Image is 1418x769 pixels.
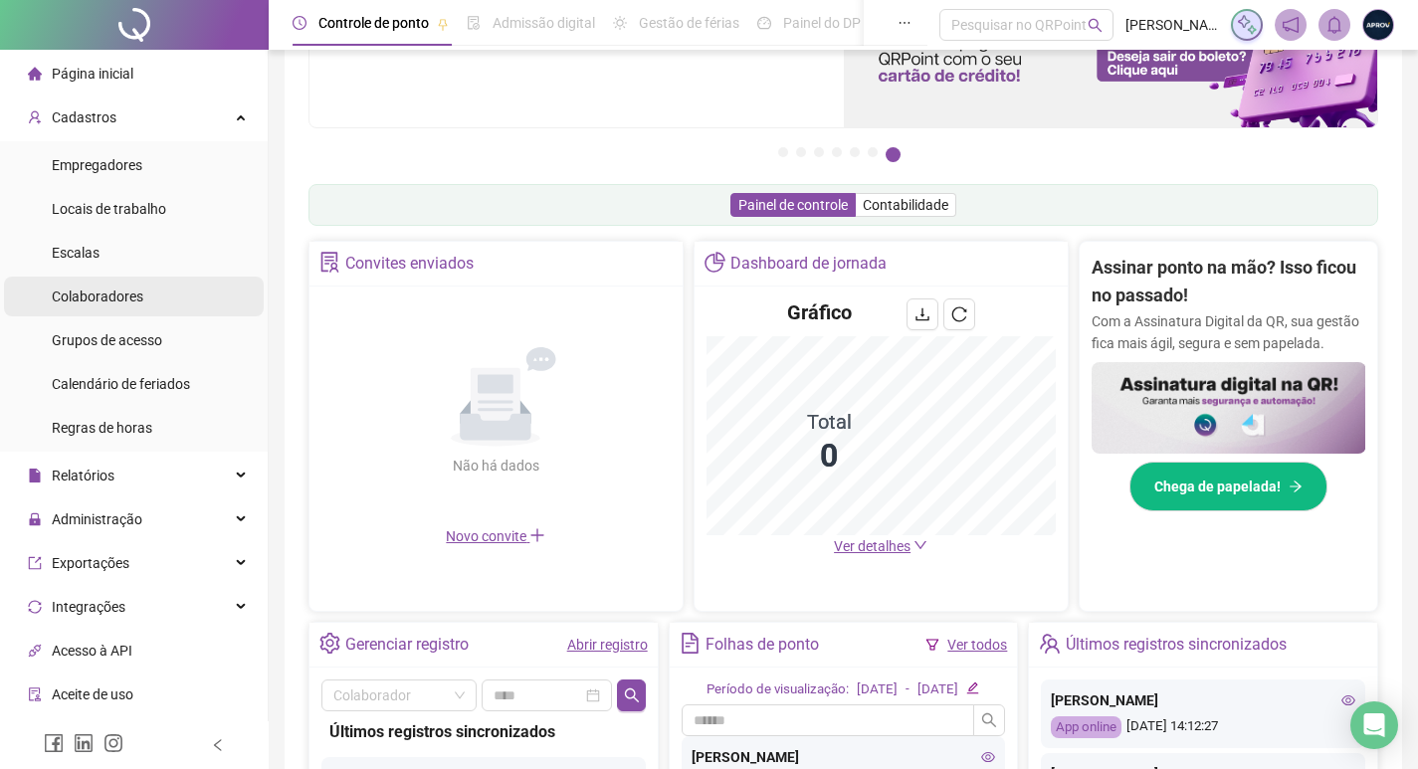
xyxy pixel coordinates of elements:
div: Período de visualização: [707,679,849,700]
a: Abrir registro [567,637,648,653]
span: Regras de horas [52,420,152,436]
span: search [1088,18,1103,33]
span: lock [28,512,42,526]
span: export [28,556,42,570]
span: Controle de ponto [318,15,429,31]
span: search [981,712,997,728]
span: file [28,469,42,482]
div: Folhas de ponto [706,628,819,662]
p: Com a Assinatura Digital da QR, sua gestão fica mais ágil, segura e sem papelada. [1092,310,1366,354]
span: plus [529,527,545,543]
div: [DATE] 14:12:27 [1051,716,1355,739]
span: Página inicial [52,66,133,82]
span: search [624,687,640,703]
span: home [28,67,42,81]
span: Chega de papelada! [1154,476,1281,497]
div: Últimos registros sincronizados [329,719,638,744]
div: Últimos registros sincronizados [1066,628,1287,662]
span: facebook [44,733,64,753]
span: Aceite de uso [52,686,133,702]
div: Dashboard de jornada [730,247,887,281]
span: ellipsis [898,16,912,30]
span: Colaboradores [52,288,143,304]
span: filter [925,638,939,652]
img: 1750 [1363,10,1393,40]
a: Ver detalhes down [834,538,927,554]
span: pushpin [437,18,449,30]
span: dashboard [757,16,771,30]
button: 5 [850,147,860,157]
span: Gestão de férias [639,15,739,31]
div: Não há dados [404,455,587,477]
span: Novo convite [446,528,545,544]
div: App online [1051,716,1121,739]
button: Chega de papelada! [1129,462,1327,511]
span: Cadastros [52,109,116,125]
span: sun [613,16,627,30]
span: eye [981,750,995,764]
span: clock-circle [293,16,306,30]
span: left [211,738,225,752]
span: Integrações [52,599,125,615]
div: Open Intercom Messenger [1350,701,1398,749]
span: Escalas [52,245,100,261]
span: sync [28,600,42,614]
span: Administração [52,511,142,527]
span: reload [951,306,967,322]
span: team [1039,633,1060,654]
button: 1 [778,147,788,157]
span: edit [966,681,979,694]
div: [PERSON_NAME] [692,746,996,768]
span: Painel de controle [738,197,848,213]
span: Ver detalhes [834,538,911,554]
span: pie-chart [705,252,725,273]
span: Calendário de feriados [52,376,190,392]
div: [DATE] [917,679,958,700]
div: [DATE] [857,679,898,700]
span: bell [1325,16,1343,34]
span: linkedin [74,733,94,753]
span: api [28,644,42,658]
h4: Gráfico [787,298,852,326]
div: [PERSON_NAME] [1051,689,1355,711]
span: Locais de trabalho [52,201,166,217]
button: 3 [814,147,824,157]
span: notification [1282,16,1300,34]
div: Gerenciar registro [345,628,469,662]
span: Relatórios [52,468,114,483]
img: sparkle-icon.fc2bf0ac1784a2077858766a79e2daf3.svg [1236,14,1258,36]
img: banner%2F02c71560-61a6-44d4-94b9-c8ab97240462.png [1092,362,1366,454]
span: solution [319,252,340,273]
span: [PERSON_NAME] - APROV [1125,14,1219,36]
button: 2 [796,147,806,157]
span: Acesso à API [52,643,132,659]
span: instagram [103,733,123,753]
span: eye [1341,693,1355,707]
div: Convites enviados [345,247,474,281]
span: Grupos de acesso [52,332,162,348]
span: file-text [680,633,701,654]
span: user-add [28,110,42,124]
h2: Assinar ponto na mão? Isso ficou no passado! [1092,254,1366,310]
button: 4 [832,147,842,157]
a: Ver todos [947,637,1007,653]
button: 6 [868,147,878,157]
span: Painel do DP [783,15,861,31]
button: 7 [886,147,901,162]
span: Empregadores [52,157,142,173]
span: setting [319,633,340,654]
span: Admissão digital [493,15,595,31]
span: down [913,538,927,552]
span: Contabilidade [863,197,948,213]
div: - [906,679,910,700]
span: file-done [467,16,481,30]
span: audit [28,687,42,701]
span: arrow-right [1289,480,1303,493]
span: download [914,306,930,322]
span: Exportações [52,555,129,571]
